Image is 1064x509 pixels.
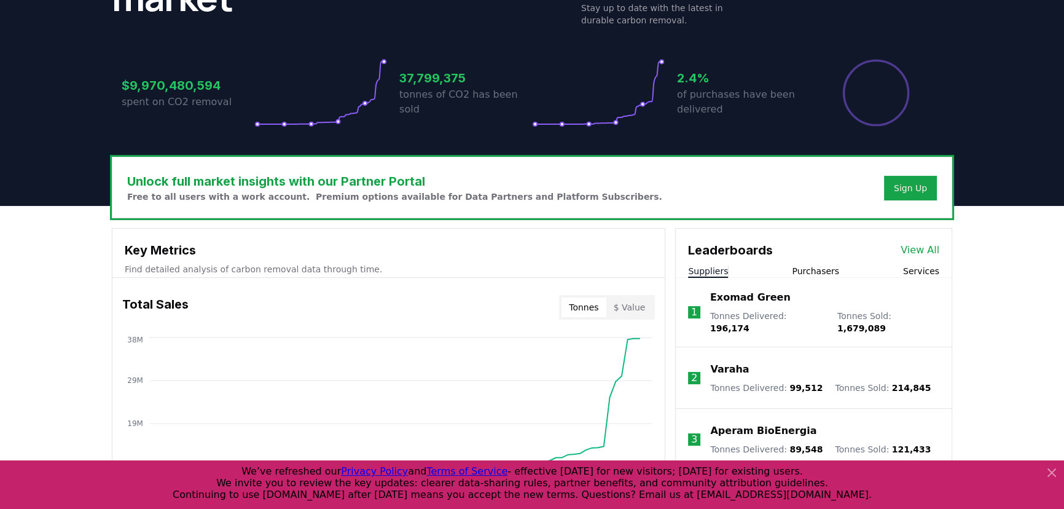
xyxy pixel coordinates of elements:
[842,58,910,127] div: Percentage of sales delivered
[127,191,662,203] p: Free to all users with a work account. Premium options available for Data Partners and Platform S...
[122,95,254,109] p: spent on CO2 removal
[710,424,816,438] a: Aperam BioEnergia
[122,295,189,320] h3: Total Sales
[835,382,931,394] p: Tonnes Sold :
[688,241,773,259] h3: Leaderboards
[710,323,749,333] span: 196,174
[399,69,532,87] h3: 37,799,375
[127,419,143,428] tspan: 19M
[677,69,810,87] h3: 2.4%
[792,265,839,277] button: Purchasers
[710,362,749,377] a: Varaha
[127,376,143,385] tspan: 29M
[691,371,697,385] p: 2
[892,383,931,393] span: 214,845
[581,2,738,26] p: Stay up to date with the latest in durable carbon removal.
[127,336,143,344] tspan: 38M
[710,290,791,305] a: Exomad Green
[677,87,810,117] p: of purchases have been delivered
[884,176,937,200] button: Sign Up
[561,298,606,317] button: Tonnes
[901,243,939,258] a: View All
[688,265,728,277] button: Suppliers
[837,323,886,333] span: 1,679,089
[399,87,532,117] p: tonnes of CO2 has been sold
[122,76,254,95] h3: $9,970,480,594
[606,298,653,317] button: $ Value
[894,182,927,194] a: Sign Up
[789,383,823,393] span: 99,512
[892,444,931,454] span: 121,433
[710,382,823,394] p: Tonnes Delivered :
[127,172,662,191] h3: Unlock full market insights with our Partner Portal
[691,432,697,447] p: 3
[710,443,823,456] p: Tonnes Delivered :
[903,265,939,277] button: Services
[789,444,823,454] span: 89,548
[835,443,931,456] p: Tonnes Sold :
[691,305,697,320] p: 1
[837,310,939,334] p: Tonnes Sold :
[125,241,652,259] h3: Key Metrics
[125,263,652,275] p: Find detailed analysis of carbon removal data through time.
[710,310,825,334] p: Tonnes Delivered :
